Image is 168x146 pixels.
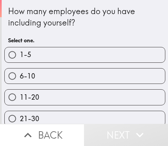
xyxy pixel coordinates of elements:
[8,6,162,28] div: How many employees do you have including yourself?
[84,124,168,146] button: Next
[20,50,31,59] span: 1-5
[5,111,165,126] button: 21-30
[20,71,35,81] span: 6-10
[8,37,162,44] h6: Select one.
[5,68,165,84] button: 6-10
[5,90,165,105] button: 11-20
[5,47,165,62] button: 1-5
[20,114,39,124] span: 21-30
[20,93,39,102] span: 11-20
